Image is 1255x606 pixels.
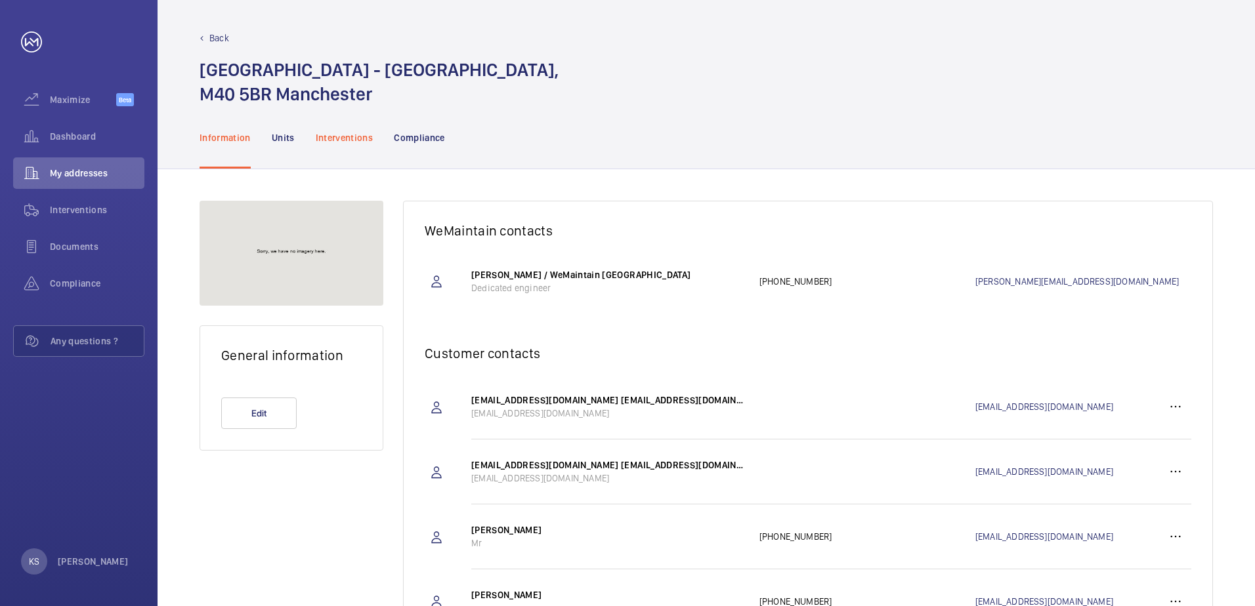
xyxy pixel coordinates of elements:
[759,275,975,288] p: [PHONE_NUMBER]
[471,268,746,281] p: [PERSON_NAME] / WeMaintain [GEOGRAPHIC_DATA]
[50,203,144,216] span: Interventions
[425,345,1191,361] h2: Customer contacts
[50,277,144,290] span: Compliance
[975,400,1160,413] a: [EMAIL_ADDRESS][DOMAIN_NAME]
[471,394,746,407] p: [EMAIL_ADDRESS][DOMAIN_NAME] [EMAIL_ADDRESS][DOMAIN_NAME]
[394,131,445,144] p: Compliance
[975,465,1160,478] a: [EMAIL_ADDRESS][DOMAIN_NAME]
[200,58,559,106] h1: [GEOGRAPHIC_DATA] - [GEOGRAPHIC_DATA], M40 5BR Manchester
[58,555,129,568] p: [PERSON_NAME]
[209,31,229,45] p: Back
[50,93,116,106] span: Maximize
[200,131,251,144] p: Information
[471,281,746,294] p: Dedicated engineer
[50,167,144,180] span: My addresses
[471,472,746,485] p: [EMAIL_ADDRESS][DOMAIN_NAME]
[471,458,746,472] p: [EMAIL_ADDRESS][DOMAIN_NAME] [EMAIL_ADDRESS][DOMAIN_NAME]
[50,130,144,143] span: Dashboard
[471,407,746,420] p: [EMAIL_ADDRESS][DOMAIN_NAME]
[29,555,39,568] p: KS
[471,536,746,550] p: Mr
[425,222,1191,239] h2: WeMaintain contacts
[50,240,144,253] span: Documents
[471,523,746,536] p: [PERSON_NAME]
[975,275,1191,288] a: [PERSON_NAME][EMAIL_ADDRESS][DOMAIN_NAME]
[272,131,295,144] p: Units
[51,334,144,348] span: Any questions ?
[471,588,746,601] p: [PERSON_NAME]
[975,530,1160,543] a: [EMAIL_ADDRESS][DOMAIN_NAME]
[316,131,373,144] p: Interventions
[221,347,362,363] h2: General information
[116,93,134,106] span: Beta
[221,397,297,429] button: Edit
[759,530,975,543] p: [PHONE_NUMBER]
